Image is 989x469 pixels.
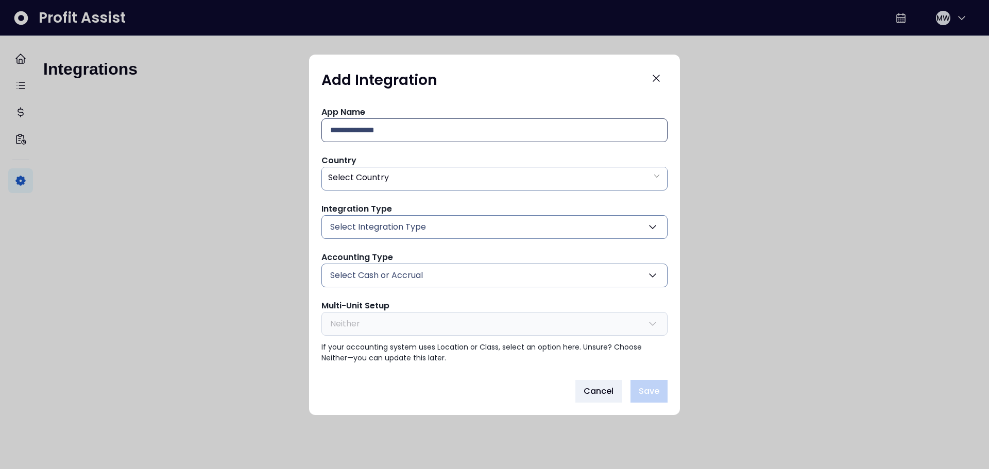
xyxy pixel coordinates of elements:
button: Close [645,67,668,90]
span: App Name [321,106,365,118]
span: Country [321,154,356,166]
span: Integration Type [321,203,392,215]
span: Select Cash or Accrual [330,269,423,282]
svg: arrow down line [653,171,661,181]
span: Cancel [584,385,614,397]
h1: Add Integration [321,71,437,90]
button: Cancel [575,380,622,403]
span: Select Country [328,171,389,183]
button: Save [630,380,668,403]
span: Multi-Unit Setup [321,300,389,311]
p: If your accounting system uses Location or Class, select an option here. Unsure? Choose Neither—y... [321,342,668,363]
span: Neither [330,318,360,330]
span: Save [639,385,659,397]
span: Select Integration Type [330,221,426,233]
span: Accounting Type [321,251,393,263]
